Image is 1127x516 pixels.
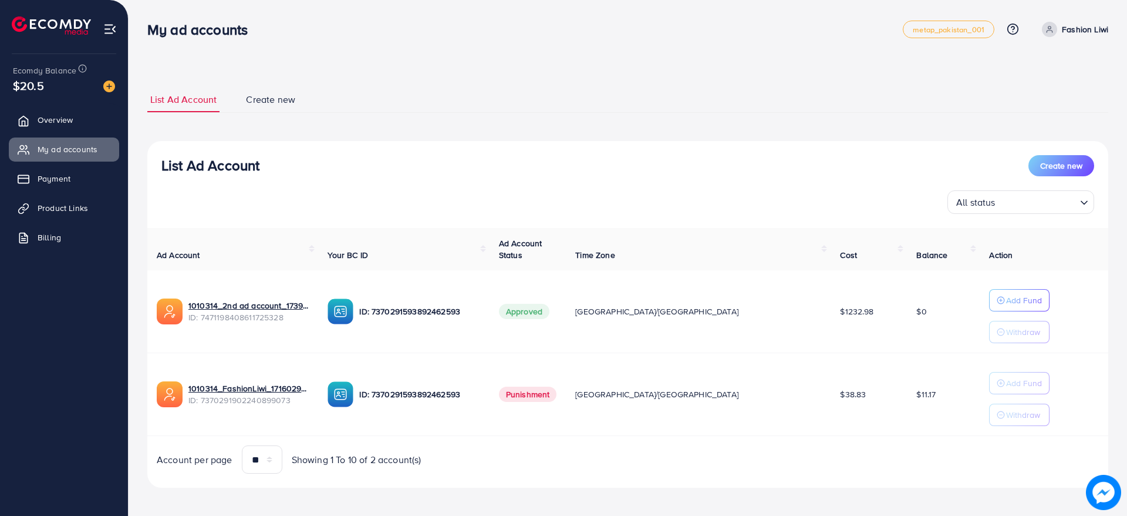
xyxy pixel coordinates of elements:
[13,77,44,94] span: $20.5
[9,108,119,132] a: Overview
[575,249,615,261] span: Time Zone
[157,299,183,324] img: ic-ads-acc.e4c84228.svg
[499,237,542,261] span: Ad Account Status
[38,232,61,243] span: Billing
[1028,155,1094,176] button: Create new
[157,381,183,407] img: ic-ads-acc.e4c84228.svg
[1006,376,1042,390] p: Add Fund
[1086,475,1121,510] img: image
[916,306,926,317] span: $0
[954,194,998,211] span: All status
[575,388,738,400] span: [GEOGRAPHIC_DATA]/[GEOGRAPHIC_DATA]
[499,304,549,319] span: Approved
[38,173,70,185] span: Payment
[157,249,200,261] span: Ad Account
[989,249,1013,261] span: Action
[328,381,353,407] img: ic-ba-acc.ded83a64.svg
[1040,160,1082,172] span: Create new
[913,26,984,33] span: metap_pakistan_001
[9,167,119,190] a: Payment
[1037,22,1108,37] a: Fashion Liwi
[12,16,91,35] img: logo
[161,157,259,174] h3: List Ad Account
[903,21,994,38] a: metap_pakistan_001
[840,306,873,317] span: $1232.98
[9,196,119,220] a: Product Links
[292,453,421,467] span: Showing 1 To 10 of 2 account(s)
[38,114,73,126] span: Overview
[499,387,557,402] span: Punishment
[157,453,232,467] span: Account per page
[916,249,947,261] span: Balance
[1006,408,1040,422] p: Withdraw
[359,304,480,319] p: ID: 7370291593892462593
[328,249,368,261] span: Your BC ID
[150,93,217,106] span: List Ad Account
[328,299,353,324] img: ic-ba-acc.ded83a64.svg
[9,138,119,161] a: My ad accounts
[989,404,1050,426] button: Withdraw
[188,383,309,394] a: 1010314_FashionLiwi_1716029837189
[103,81,115,92] img: image
[188,300,309,311] a: 1010314_2nd ad account_1739523946213
[1062,22,1108,36] p: Fashion Liwi
[188,300,309,324] div: <span class='underline'>1010314_2nd ad account_1739523946213</span></br>7471198408611725328
[840,249,857,261] span: Cost
[188,383,309,407] div: <span class='underline'>1010314_FashionLiwi_1716029837189</span></br>7370291902240899073
[575,306,738,317] span: [GEOGRAPHIC_DATA]/[GEOGRAPHIC_DATA]
[9,226,119,249] a: Billing
[188,394,309,406] span: ID: 7370291902240899073
[840,388,866,400] span: $38.83
[1006,325,1040,339] p: Withdraw
[999,192,1075,211] input: Search for option
[188,311,309,323] span: ID: 7471198408611725328
[989,372,1050,394] button: Add Fund
[359,387,480,401] p: ID: 7370291593892462593
[13,65,76,76] span: Ecomdy Balance
[103,22,117,36] img: menu
[1006,293,1042,307] p: Add Fund
[989,289,1050,311] button: Add Fund
[916,388,936,400] span: $11.17
[147,21,257,38] h3: My ad accounts
[38,202,88,214] span: Product Links
[989,321,1050,343] button: Withdraw
[38,143,97,155] span: My ad accounts
[246,93,295,106] span: Create new
[947,190,1094,214] div: Search for option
